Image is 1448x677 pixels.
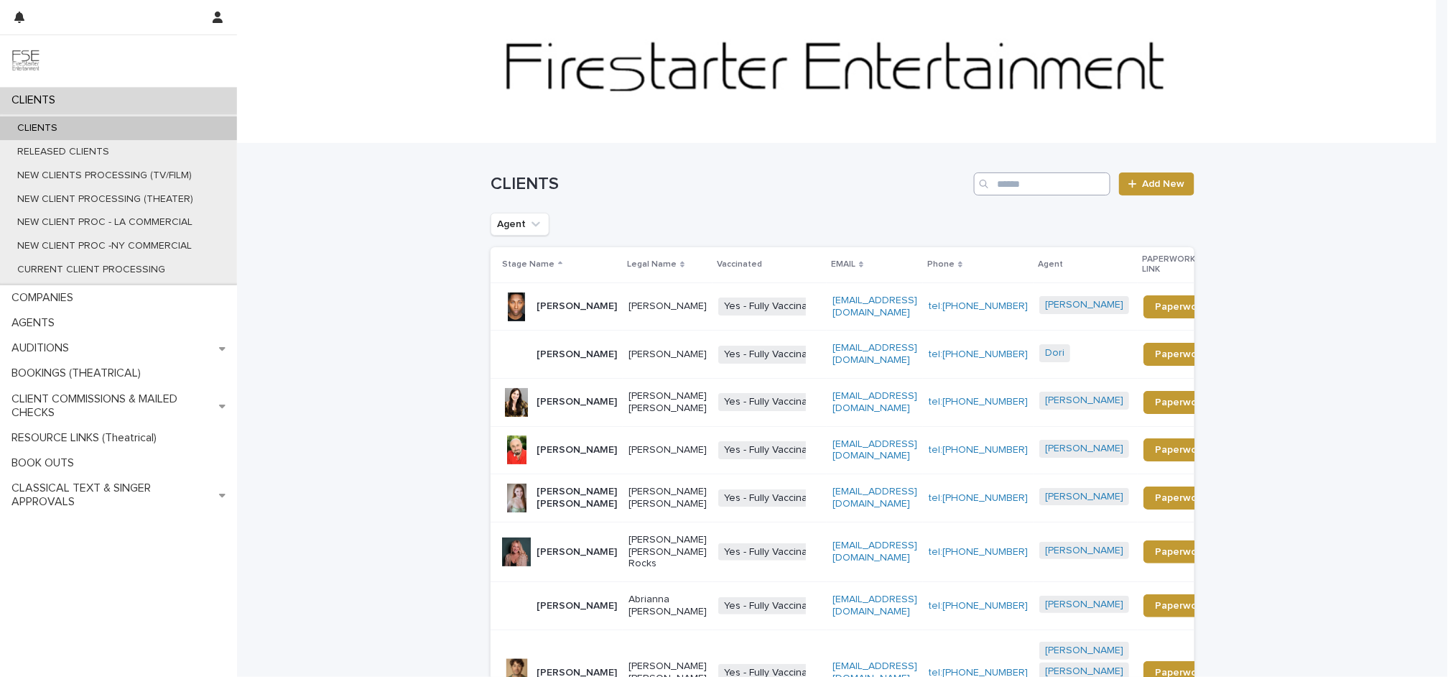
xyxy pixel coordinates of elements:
span: Paperwork [1155,493,1206,503]
p: AUDITIONS [6,341,80,355]
a: [PERSON_NAME] [1045,395,1123,407]
a: [EMAIL_ADDRESS][DOMAIN_NAME] [832,439,917,461]
a: tel:[PHONE_NUMBER] [929,397,1028,407]
span: Yes - Fully Vaccinated [718,489,828,507]
p: [PERSON_NAME] [PERSON_NAME] [537,486,617,510]
span: Yes - Fully Vaccinated [718,393,828,411]
span: Yes - Fully Vaccinated [718,441,828,459]
a: [PERSON_NAME] [1045,645,1123,657]
p: [PERSON_NAME] [PERSON_NAME] Rocks [628,534,707,570]
span: Paperwork [1155,601,1206,611]
p: CLIENT COMMISSIONS & MAILED CHECKS [6,392,219,420]
p: [PERSON_NAME] [537,396,617,408]
span: Yes - Fully Vaccinated [718,298,828,316]
p: COMPANIES [6,291,85,305]
img: 9JgRvJ3ETPGCJDhvPVA5 [11,47,40,75]
a: [EMAIL_ADDRESS][DOMAIN_NAME] [832,540,917,563]
a: tel:[PHONE_NUMBER] [929,601,1028,611]
a: Paperwork [1143,343,1217,366]
tr: [PERSON_NAME][PERSON_NAME] [PERSON_NAME] RocksYes - Fully Vaccinated[EMAIL_ADDRESS][DOMAIN_NAME]t... [491,522,1240,581]
span: Paperwork [1155,547,1206,557]
span: Paperwork [1155,302,1206,312]
a: Paperwork [1143,540,1217,563]
p: RELEASED CLIENTS [6,146,121,158]
a: Paperwork [1143,391,1217,414]
p: Phone [927,257,955,272]
a: [EMAIL_ADDRESS][DOMAIN_NAME] [832,594,917,617]
p: [PERSON_NAME] [628,300,707,313]
a: Paperwork [1143,594,1217,617]
p: CLASSICAL TEXT & SINGER APPROVALS [6,482,219,509]
tr: [PERSON_NAME][PERSON_NAME]Yes - Fully Vaccinated[EMAIL_ADDRESS][DOMAIN_NAME]tel:[PHONE_NUMBER]Dor... [491,331,1240,379]
p: [PERSON_NAME] [537,349,617,361]
p: PAPERWORK LINK [1142,252,1210,278]
p: [PERSON_NAME] [PERSON_NAME] [628,486,707,510]
tr: [PERSON_NAME]Abrianna [PERSON_NAME]Yes - Fully Vaccinated[EMAIL_ADDRESS][DOMAIN_NAME]tel:[PHONE_N... [491,582,1240,630]
p: Legal Name [627,257,677,272]
p: CLIENTS [6,93,67,107]
input: Search [974,172,1110,195]
p: BOOK OUTS [6,456,85,470]
a: [PERSON_NAME] [1045,443,1123,455]
p: [PERSON_NAME] [PERSON_NAME] [628,390,707,415]
a: tel:[PHONE_NUMBER] [929,547,1028,557]
a: [EMAIL_ADDRESS][DOMAIN_NAME] [832,487,917,509]
tr: [PERSON_NAME][PERSON_NAME]Yes - Fully Vaccinated[EMAIL_ADDRESS][DOMAIN_NAME]tel:[PHONE_NUMBER][PE... [491,426,1240,474]
a: Paperwork [1143,295,1217,318]
button: Agent [491,213,549,236]
a: tel:[PHONE_NUMBER] [929,301,1028,311]
p: NEW CLIENT PROC - LA COMMERCIAL [6,216,204,229]
p: NEW CLIENT PROC -NY COMMERCIAL [6,240,203,252]
p: [PERSON_NAME] [537,546,617,558]
a: tel:[PHONE_NUMBER] [929,445,1028,455]
p: CLIENTS [6,122,69,134]
p: RESOURCE LINKS (Theatrical) [6,431,168,445]
p: CURRENT CLIENT PROCESSING [6,264,177,276]
a: Dori [1045,347,1064,359]
a: [EMAIL_ADDRESS][DOMAIN_NAME] [832,295,917,318]
a: Paperwork [1143,487,1217,510]
tr: [PERSON_NAME][PERSON_NAME]Yes - Fully Vaccinated[EMAIL_ADDRESS][DOMAIN_NAME]tel:[PHONE_NUMBER][PE... [491,282,1240,331]
p: EMAIL [831,257,855,272]
a: Paperwork [1143,438,1217,461]
p: [PERSON_NAME] [537,300,617,313]
p: [PERSON_NAME] [628,349,707,361]
span: Yes - Fully Vaccinated [718,597,828,615]
a: [EMAIL_ADDRESS][DOMAIN_NAME] [832,343,917,365]
span: Paperwork [1155,349,1206,359]
tr: [PERSON_NAME][PERSON_NAME] [PERSON_NAME]Yes - Fully Vaccinated[EMAIL_ADDRESS][DOMAIN_NAME]tel:[PH... [491,378,1240,426]
a: tel:[PHONE_NUMBER] [929,349,1028,359]
p: NEW CLIENTS PROCESSING (TV/FILM) [6,170,203,182]
span: Add New [1143,179,1185,189]
p: [PERSON_NAME] [537,444,617,456]
p: Stage Name [502,257,554,272]
p: NEW CLIENT PROCESSING (THEATER) [6,193,205,206]
a: [PERSON_NAME] [1045,299,1123,311]
a: [PERSON_NAME] [1045,491,1123,503]
p: Vaccinated [717,257,762,272]
p: [PERSON_NAME] [537,600,617,612]
p: Abrianna [PERSON_NAME] [628,594,707,618]
a: [PERSON_NAME] [1045,599,1123,611]
tr: [PERSON_NAME] [PERSON_NAME][PERSON_NAME] [PERSON_NAME]Yes - Fully Vaccinated[EMAIL_ADDRESS][DOMAI... [491,474,1240,522]
p: [PERSON_NAME] [628,444,707,456]
a: tel:[PHONE_NUMBER] [929,493,1028,503]
span: Yes - Fully Vaccinated [718,543,828,561]
p: AGENTS [6,316,66,330]
p: Agent [1038,257,1063,272]
p: BOOKINGS (THEATRICAL) [6,367,152,380]
h1: CLIENTS [491,174,968,195]
a: [EMAIL_ADDRESS][DOMAIN_NAME] [832,391,917,413]
span: Paperwork [1155,445,1206,455]
a: [PERSON_NAME] [1045,545,1123,557]
a: Add New [1119,172,1194,195]
span: Yes - Fully Vaccinated [718,346,828,364]
span: Paperwork [1155,397,1206,407]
